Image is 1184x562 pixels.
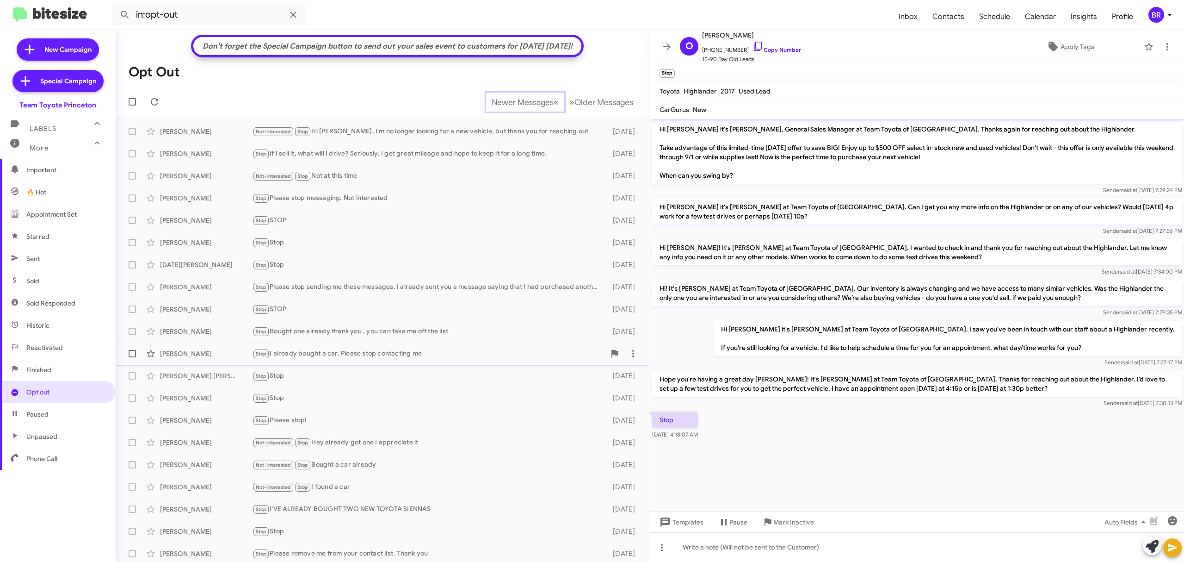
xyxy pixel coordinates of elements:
a: Insights [1063,3,1104,30]
div: I'VE ALREADY BOUGHT TWO NEW TOYOTA SIENNAS [253,504,603,515]
div: [PERSON_NAME] [160,349,253,358]
div: [PERSON_NAME] [160,171,253,181]
span: Stop [256,151,267,157]
span: Appointment Set [26,210,77,219]
span: said at [1121,227,1137,234]
div: Stop [253,393,603,404]
span: Stop [256,351,267,357]
span: Finished [26,365,51,375]
nav: Page navigation example [487,93,639,112]
div: [PERSON_NAME] [160,482,253,492]
span: Stop [297,484,308,490]
span: Phone Call [26,454,57,463]
div: Not at this time [253,171,603,181]
span: Older Messages [574,97,633,107]
input: Search [112,4,306,26]
div: Team Toyota Princeton [19,100,96,110]
p: Hope you're having a great day [PERSON_NAME]! It's [PERSON_NAME] at Team Toyota of [GEOGRAPHIC_DA... [652,371,1182,397]
span: Sender [DATE] 7:29:35 PM [1103,309,1182,316]
span: CarGurus [660,106,689,114]
div: [PERSON_NAME] [160,149,253,158]
div: I already bought a car. Please stop contacting me [253,349,605,359]
span: Sender [DATE] 7:29:24 PM [1103,187,1182,194]
div: Bought one already thank you , you can take me off the list [253,326,603,337]
p: Hi! It's [PERSON_NAME] at Team Toyota of [GEOGRAPHIC_DATA]. Our inventory is always changing and ... [652,280,1182,306]
span: [PERSON_NAME] [702,30,801,41]
span: Sender [DATE] 7:27:17 PM [1104,359,1182,366]
div: Please stop messaging. Not interested [253,193,603,204]
span: Stop [256,218,267,224]
a: Calendar [1017,3,1063,30]
button: BR [1141,7,1174,23]
span: Important [26,165,105,175]
span: Stop [256,284,267,290]
div: [DATE] [603,371,642,381]
span: Stop [256,240,267,246]
div: [DATE] [603,482,642,492]
button: Templates [650,514,711,531]
span: Labels [30,125,56,133]
a: New Campaign [17,38,99,61]
span: Inbox [891,3,925,30]
span: Sender [DATE] 7:27:56 PM [1103,227,1182,234]
div: Please remove me from your contact list. Thank you [253,549,603,559]
span: Reactivated [26,343,63,352]
span: Stop [297,462,308,468]
span: More [30,144,49,152]
span: Sender [DATE] 7:30:13 PM [1104,400,1182,406]
span: 15-90 Day Old Leads [702,55,801,64]
button: Pause [711,514,755,531]
div: [PERSON_NAME] [160,305,253,314]
div: [DATE] [603,305,642,314]
div: Bought a car already [253,460,603,470]
div: [DATE] [603,438,642,447]
a: Schedule [972,3,1017,30]
span: Toyota [660,87,680,95]
div: [DATE] [603,238,642,247]
button: Next [564,93,639,112]
div: [PERSON_NAME] [160,549,253,558]
div: [DATE][PERSON_NAME] [160,260,253,269]
div: Stop [253,260,603,270]
div: [DATE] [603,194,642,203]
span: » [569,96,574,108]
span: said at [1122,400,1138,406]
span: Stop [256,262,267,268]
div: [DATE] [603,171,642,181]
a: Contacts [925,3,972,30]
div: [DATE] [603,393,642,403]
span: Auto Fields [1104,514,1149,531]
span: Used Lead [739,87,771,95]
span: Templates [658,514,703,531]
span: Special Campaign [40,76,96,86]
a: Copy Number [752,46,801,53]
span: Profile [1104,3,1141,30]
button: Previous [486,93,564,112]
span: Not-Interested [256,484,291,490]
span: Opt out [26,387,49,397]
span: [DATE] 4:18:07 AM [652,431,698,438]
div: If I sell it, what will I drive? Seriously, I get great mileage and hope to keep it for a long time. [253,149,603,159]
span: Pause [729,514,747,531]
h1: Opt Out [129,65,180,80]
span: Sold Responded [26,299,75,308]
div: Hey already got one I appreciate it [253,437,603,448]
div: [DATE] [603,549,642,558]
div: [PERSON_NAME] [160,238,253,247]
div: [PERSON_NAME] [160,194,253,203]
p: Stop [652,412,698,428]
span: Sent [26,254,40,263]
span: Stop [256,529,267,535]
span: Highlander [684,87,717,95]
span: Stop [256,418,267,424]
div: [PERSON_NAME] [160,216,253,225]
span: Stop [297,129,308,135]
button: Apply Tags [1000,38,1140,55]
div: [PERSON_NAME] [160,460,253,469]
span: 2017 [721,87,735,95]
span: Paused [26,410,49,419]
span: said at [1120,268,1136,275]
span: Stop [256,306,267,312]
